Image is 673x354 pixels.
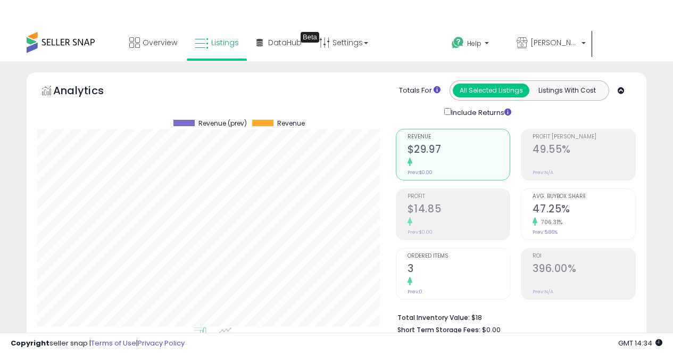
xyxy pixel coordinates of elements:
[91,338,136,348] a: Terms of Use
[408,262,510,277] h2: 3
[268,37,302,48] span: DataHub
[11,339,185,349] div: seller snap | |
[408,134,510,140] span: Revenue
[453,84,529,97] button: All Selected Listings
[436,106,524,118] div: Include Returns
[467,39,481,48] span: Help
[121,27,185,59] a: Overview
[408,229,433,235] small: Prev: $0.00
[408,169,433,176] small: Prev: $0.00
[397,325,480,334] b: Short Term Storage Fees:
[11,338,49,348] strong: Copyright
[533,169,553,176] small: Prev: N/A
[533,229,558,235] small: Prev: 5.86%
[533,203,635,217] h2: 47.25%
[451,36,464,50] i: Get Help
[533,253,635,259] span: ROI
[530,37,578,48] span: [PERSON_NAME] Online Stores
[399,86,441,96] div: Totals For
[509,27,594,61] a: [PERSON_NAME] Online Stores
[198,120,247,127] span: Revenue (prev)
[138,338,185,348] a: Privacy Policy
[301,32,319,43] div: Tooltip anchor
[311,27,376,59] a: Settings
[143,37,177,48] span: Overview
[408,194,510,200] span: Profit
[443,28,507,61] a: Help
[397,310,628,323] li: $18
[277,120,305,127] span: Revenue
[529,84,605,97] button: Listings With Cost
[408,253,510,259] span: Ordered Items
[408,143,510,158] h2: $29.97
[618,338,662,348] span: 2025-10-9 14:34 GMT
[482,325,501,335] span: $0.00
[211,37,239,48] span: Listings
[408,203,510,217] h2: $14.85
[397,313,470,322] b: Total Inventory Value:
[533,143,635,158] h2: 49.55%
[533,289,553,295] small: Prev: N/A
[537,218,563,226] small: 706.31%
[533,262,635,277] h2: 396.00%
[53,83,124,101] h5: Analytics
[187,27,247,59] a: Listings
[533,134,635,140] span: Profit [PERSON_NAME]
[533,194,635,200] span: Avg. Buybox Share
[248,27,310,59] a: DataHub
[408,289,422,295] small: Prev: 0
